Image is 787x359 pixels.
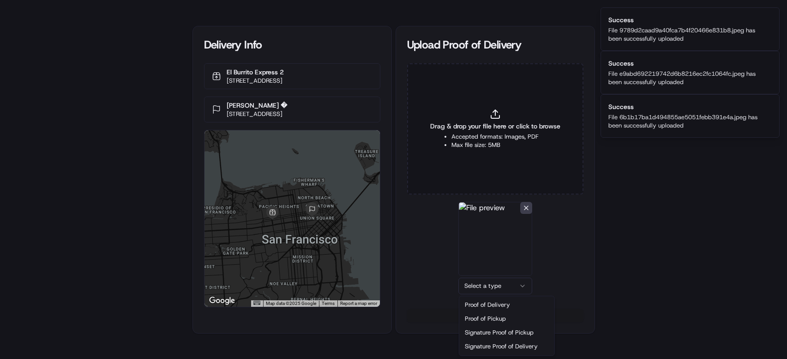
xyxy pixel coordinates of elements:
div: File 6b1b17ba1d494855ae5051febb391e4a.jpeg has been successfully uploaded [608,113,768,130]
span: Signature Proof of Delivery [465,342,538,351]
div: File e9abd692219742d6b8216ec2fc1064fc.jpeg has been successfully uploaded [608,70,768,86]
div: Success [608,59,768,68]
span: Proof of Pickup [465,315,506,323]
div: File 9789d2caad9a40fca7b4f20466e831b8.jpeg has been successfully uploaded [608,26,768,43]
div: Success [608,102,768,111]
span: Signature Proof of Pickup [465,329,534,337]
span: Proof of Delivery [465,301,510,309]
div: Success [608,15,768,24]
